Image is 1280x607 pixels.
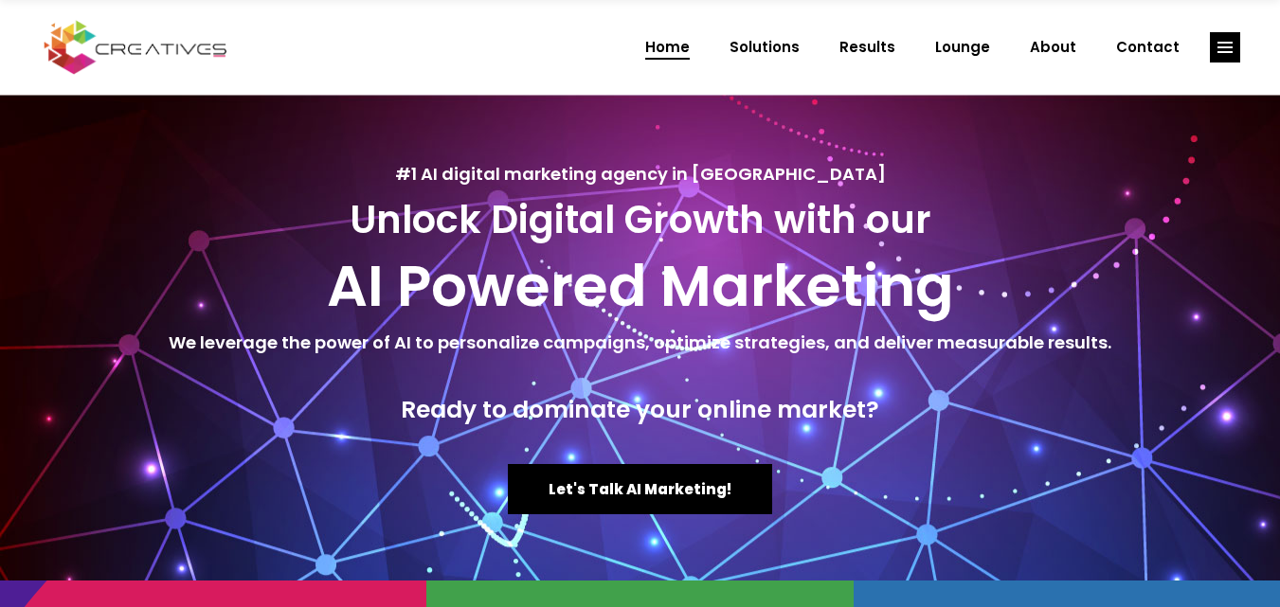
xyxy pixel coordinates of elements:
[1030,23,1076,72] span: About
[915,23,1010,72] a: Lounge
[19,197,1261,242] h3: Unlock Digital Growth with our
[19,396,1261,424] h4: Ready to dominate your online market?
[935,23,990,72] span: Lounge
[19,330,1261,356] h5: We leverage the power of AI to personalize campaigns, optimize strategies, and deliver measurable...
[19,161,1261,187] h5: #1 AI digital marketing agency in [GEOGRAPHIC_DATA]
[839,23,895,72] span: Results
[508,464,772,514] a: Let's Talk AI Marketing!
[625,23,710,72] a: Home
[1116,23,1180,72] span: Contact
[40,18,231,77] img: Creatives
[1010,23,1096,72] a: About
[19,252,1261,320] h2: AI Powered Marketing
[730,23,800,72] span: Solutions
[1210,32,1240,62] a: link
[549,479,731,499] span: Let's Talk AI Marketing!
[820,23,915,72] a: Results
[710,23,820,72] a: Solutions
[645,23,690,72] span: Home
[1096,23,1199,72] a: Contact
